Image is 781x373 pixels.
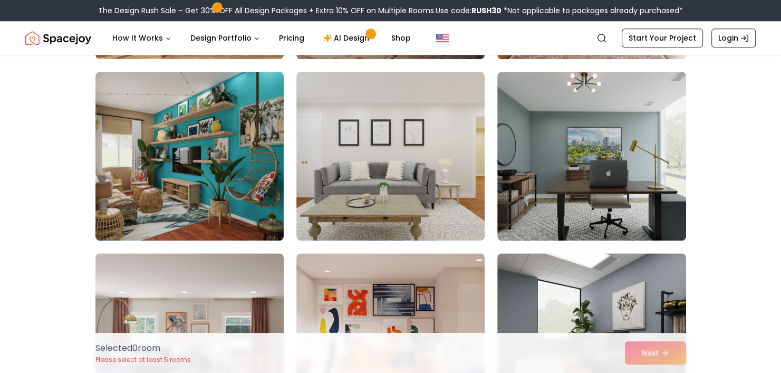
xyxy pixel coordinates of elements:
a: Login [711,28,756,47]
div: The Design Rush Sale – Get 30% OFF All Design Packages + Extra 10% OFF on Multiple Rooms. [98,5,683,16]
img: Room room-21 [497,72,686,241]
button: How It Works [104,27,180,49]
a: Pricing [271,27,313,49]
nav: Global [25,21,756,55]
p: Selected 0 room [95,342,191,355]
img: Room room-19 [95,72,284,241]
a: Start Your Project [622,28,703,47]
nav: Main [104,27,419,49]
a: AI Design [315,27,381,49]
img: United States [436,32,449,44]
a: Spacejoy [25,27,91,49]
span: *Not applicable to packages already purchased* [502,5,683,16]
span: Use code: [436,5,502,16]
a: Shop [383,27,419,49]
img: Room room-20 [296,72,485,241]
p: Please select at least 5 rooms [95,356,191,364]
b: RUSH30 [471,5,502,16]
img: Spacejoy Logo [25,27,91,49]
button: Design Portfolio [182,27,268,49]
